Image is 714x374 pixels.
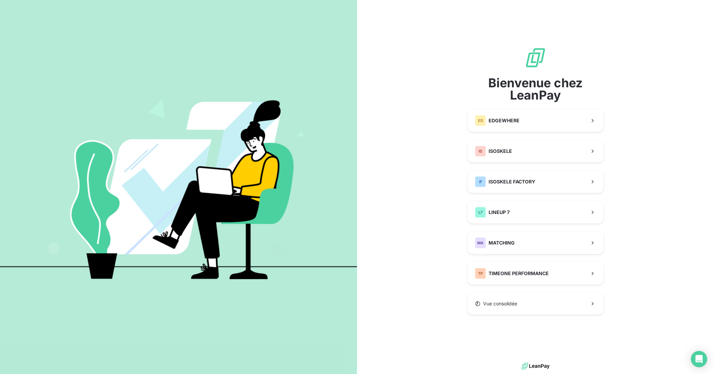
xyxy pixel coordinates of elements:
div: IS [475,146,486,157]
div: TP [475,268,486,279]
span: Bienvenue chez LeanPay [468,77,603,101]
span: Vue consolidée [483,300,517,307]
span: ISOSKELE FACTORY [489,178,535,185]
button: L7LINEUP 7 [468,201,603,224]
div: ED [475,115,486,126]
button: MAMATCHING [468,232,603,254]
div: MA [475,237,486,248]
img: logo sigle [525,47,546,69]
span: ISOSKELE [489,148,512,155]
div: IF [475,176,486,187]
div: L7 [475,207,486,218]
button: EDEDGEWHERE [468,109,603,132]
span: LINEUP 7 [489,209,510,216]
span: MATCHING [489,239,515,246]
span: EDGEWHERE [489,117,520,124]
button: TPTIMEONE PERFORMANCE [468,262,603,285]
button: ISISOSKELE [468,140,603,162]
button: IFISOSKELE FACTORY [468,171,603,193]
button: Vue consolidée [468,293,603,315]
img: logo [522,361,549,371]
div: Open Intercom Messenger [691,351,707,367]
span: TIMEONE PERFORMANCE [489,270,549,277]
